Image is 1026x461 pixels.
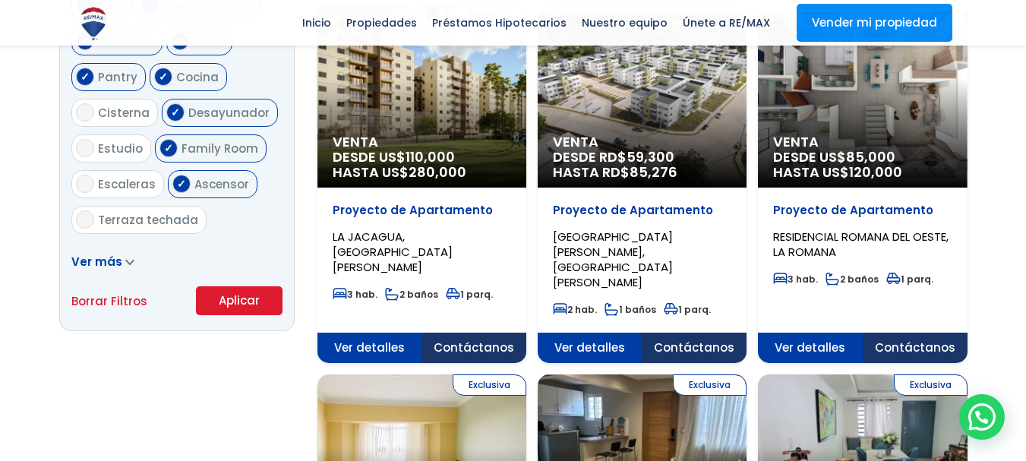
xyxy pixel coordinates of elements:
[76,139,94,157] input: Estudio
[333,150,511,180] span: DESDE US$
[333,203,511,218] p: Proyecto de Apartamento
[194,176,249,192] span: Ascensor
[76,103,94,122] input: Cisterna
[605,303,656,316] span: 1 baños
[74,5,112,43] img: Logo de REMAX
[71,292,147,311] a: Borrar Filtros
[773,203,952,218] p: Proyecto de Apartamento
[98,176,156,192] span: Escaleras
[773,165,952,180] span: HASTA US$
[76,175,94,193] input: Escaleras
[553,303,597,316] span: 2 hab.
[409,163,466,182] span: 280,000
[553,150,731,180] span: DESDE RD$
[538,333,642,363] span: Ver detalles
[773,150,952,180] span: DESDE US$
[425,11,574,34] span: Préstamos Hipotecarios
[98,69,137,85] span: Pantry
[182,141,258,156] span: Family Room
[553,203,731,218] p: Proyecto de Apartamento
[627,147,674,166] span: 59,300
[317,5,526,363] a: Exclusiva Venta DESDE US$110,000 HASTA US$280,000Proyecto de ApartamentoLA JACAGUA, [GEOGRAPHIC_D...
[758,333,863,363] span: Ver detalles
[894,374,968,396] span: Exclusiva
[333,134,511,150] span: Venta
[773,134,952,150] span: Venta
[664,303,711,316] span: 1 parq.
[630,163,677,182] span: 85,276
[188,105,270,121] span: Desayunador
[675,11,778,34] span: Únete a RE/MAX
[98,105,150,121] span: Cisterna
[553,134,731,150] span: Venta
[159,139,178,157] input: Family Room
[154,68,172,86] input: Cocina
[317,333,422,363] span: Ver detalles
[758,5,967,363] a: Venta DESDE US$85,000 HASTA US$120,000Proyecto de ApartamentoRESIDENCIAL ROMANA DEL OESTE, LA ROM...
[849,163,902,182] span: 120,000
[642,333,747,363] span: Contáctanos
[339,11,425,34] span: Propiedades
[826,273,879,286] span: 2 baños
[773,273,818,286] span: 3 hab.
[574,11,675,34] span: Nuestro equipo
[333,288,377,301] span: 3 hab.
[406,147,455,166] span: 110,000
[295,11,339,34] span: Inicio
[172,175,191,193] input: Ascensor
[453,374,526,396] span: Exclusiva
[553,229,673,290] span: [GEOGRAPHIC_DATA][PERSON_NAME], [GEOGRAPHIC_DATA][PERSON_NAME]
[553,165,731,180] span: HASTA RD$
[446,288,493,301] span: 1 parq.
[71,254,134,270] a: Ver más
[773,229,949,260] span: RESIDENCIAL ROMANA DEL OESTE, LA ROMANA
[76,68,94,86] input: Pantry
[76,210,94,229] input: Terraza techada
[538,5,747,363] a: Venta DESDE RD$59,300 HASTA RD$85,276Proyecto de Apartamento[GEOGRAPHIC_DATA][PERSON_NAME], [GEOG...
[71,254,122,270] span: Ver más
[333,229,453,275] span: LA JACAGUA, [GEOGRAPHIC_DATA][PERSON_NAME]
[98,212,198,228] span: Terraza techada
[176,69,219,85] span: Cocina
[886,273,933,286] span: 1 parq.
[421,333,526,363] span: Contáctanos
[196,286,283,315] button: Aplicar
[863,333,968,363] span: Contáctanos
[166,103,185,122] input: Desayunador
[673,374,747,396] span: Exclusiva
[797,4,952,42] a: Vender mi propiedad
[333,165,511,180] span: HASTA US$
[98,141,143,156] span: Estudio
[385,288,438,301] span: 2 baños
[846,147,895,166] span: 85,000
